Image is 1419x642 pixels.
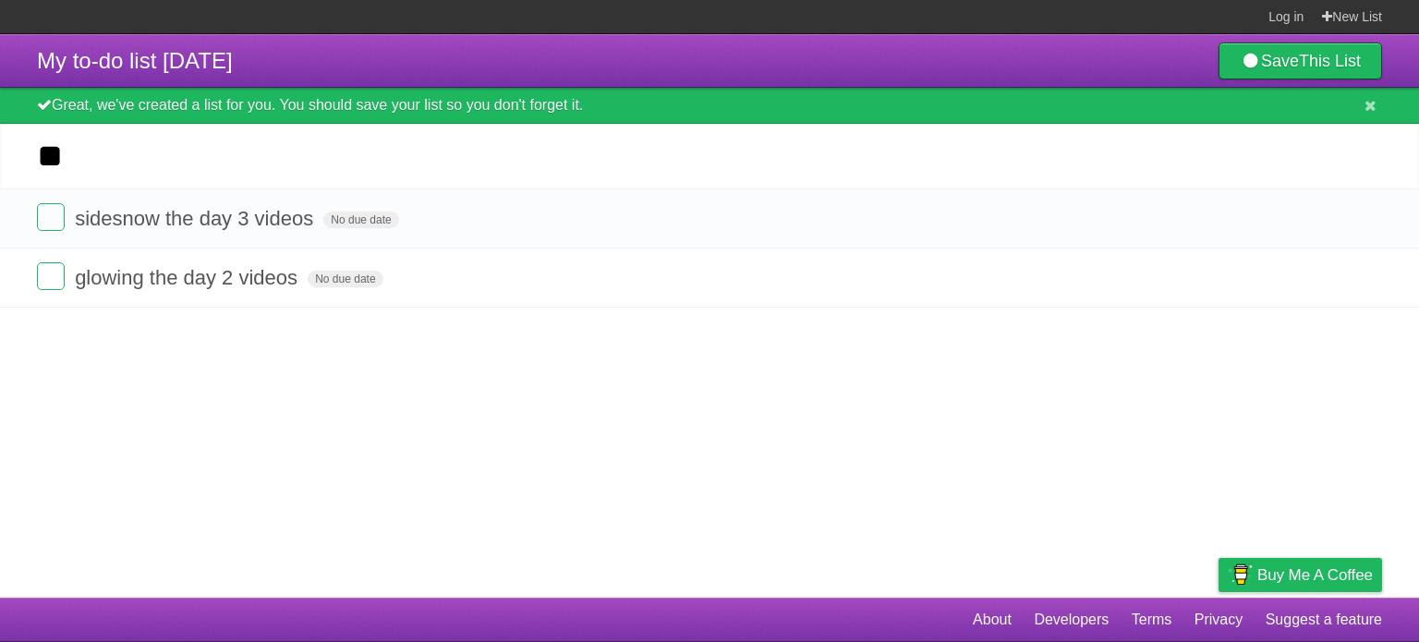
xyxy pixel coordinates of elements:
[973,602,1012,637] a: About
[37,203,65,231] label: Done
[1299,52,1361,70] b: This List
[37,262,65,290] label: Done
[1266,602,1382,637] a: Suggest a feature
[1195,602,1243,637] a: Privacy
[1034,602,1109,637] a: Developers
[1219,558,1382,592] a: Buy me a coffee
[1228,559,1253,590] img: Buy me a coffee
[75,207,318,230] span: sidesnow the day 3 videos
[1219,42,1382,79] a: SaveThis List
[1132,602,1172,637] a: Terms
[323,212,398,228] span: No due date
[1257,559,1373,591] span: Buy me a coffee
[37,48,233,73] span: My to-do list [DATE]
[75,266,302,289] span: glowing the day 2 videos
[308,271,382,287] span: No due date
